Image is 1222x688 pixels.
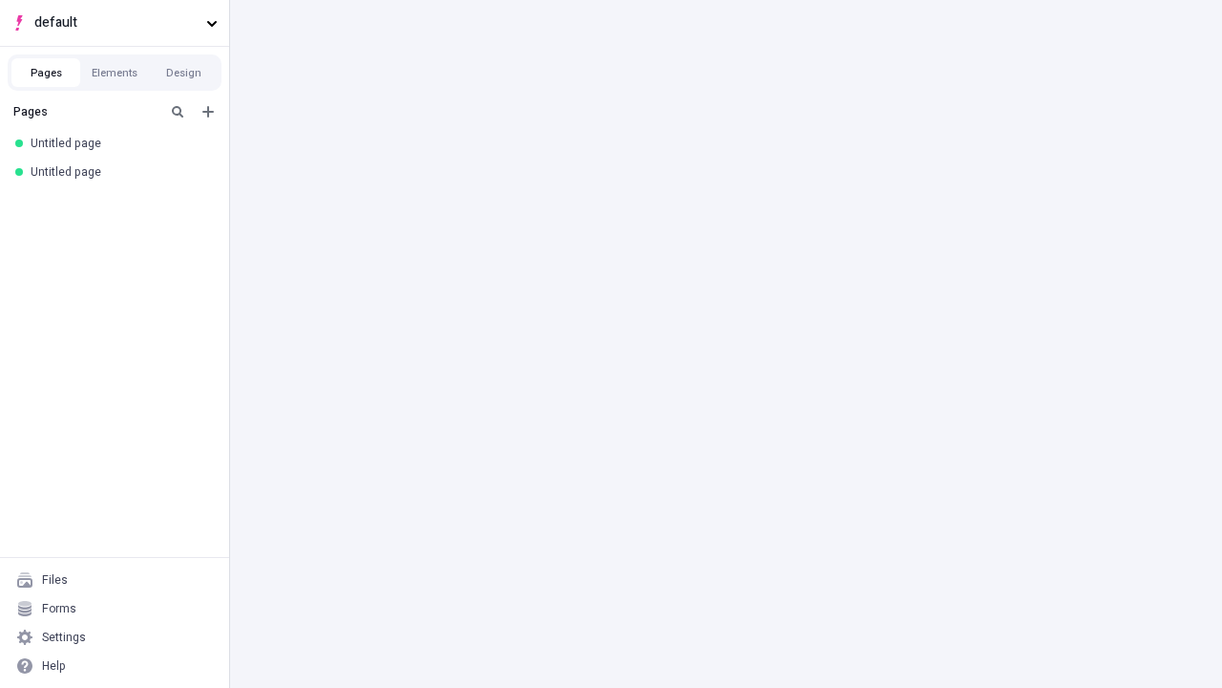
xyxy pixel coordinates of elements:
div: Forms [42,601,76,616]
button: Add new [197,100,220,123]
div: Help [42,658,66,674]
div: Pages [13,104,158,119]
button: Pages [11,58,80,87]
div: Untitled page [31,164,206,180]
button: Design [149,58,218,87]
div: Files [42,572,68,588]
button: Elements [80,58,149,87]
span: default [34,12,199,33]
div: Untitled page [31,136,206,151]
div: Settings [42,630,86,645]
